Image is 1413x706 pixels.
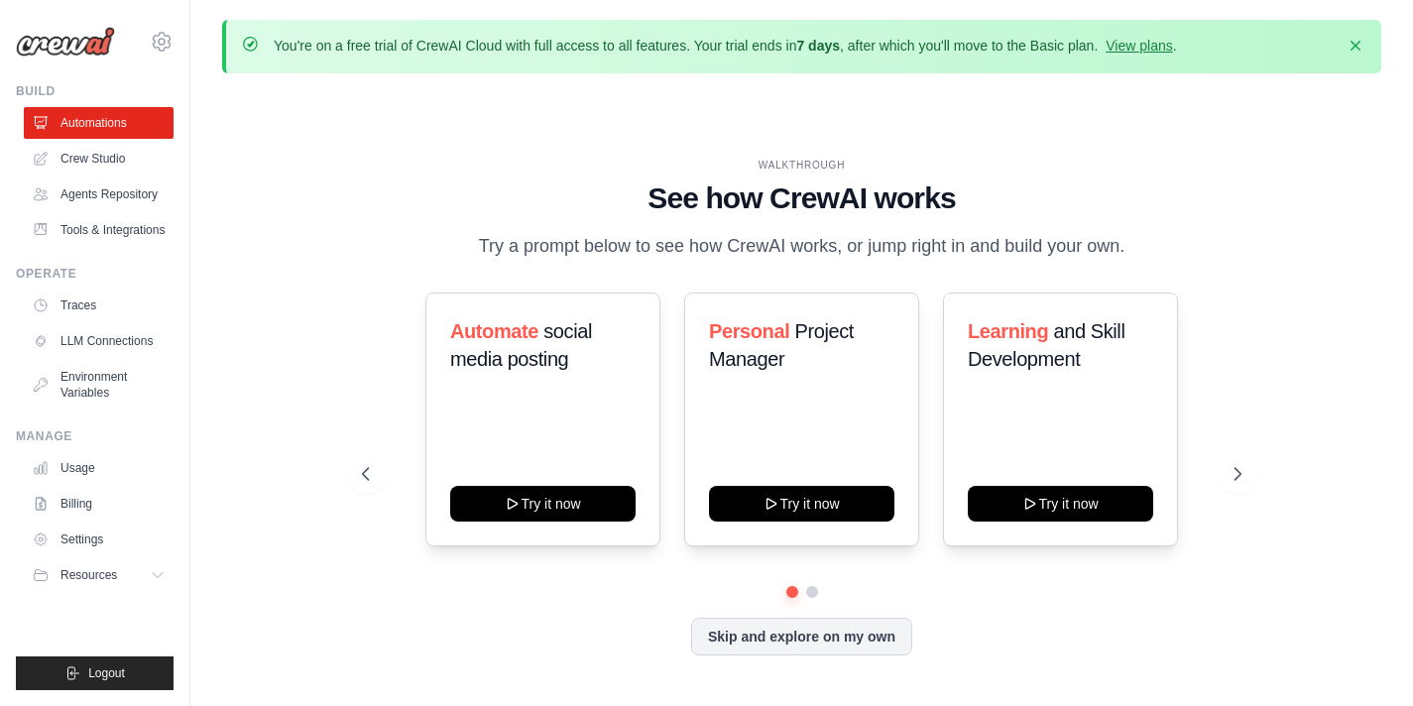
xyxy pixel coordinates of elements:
[24,214,174,246] a: Tools & Integrations
[469,232,1135,261] p: Try a prompt below to see how CrewAI works, or jump right in and build your own.
[1314,611,1413,706] iframe: Chat Widget
[709,320,854,370] span: Project Manager
[24,524,174,555] a: Settings
[691,618,912,655] button: Skip and explore on my own
[16,83,174,99] div: Build
[450,486,636,522] button: Try it now
[796,38,840,54] strong: 7 days
[709,320,789,342] span: Personal
[1106,38,1172,54] a: View plans
[709,486,894,522] button: Try it now
[16,428,174,444] div: Manage
[24,143,174,175] a: Crew Studio
[450,320,592,370] span: social media posting
[450,320,538,342] span: Automate
[968,320,1048,342] span: Learning
[24,290,174,321] a: Traces
[24,178,174,210] a: Agents Repository
[24,107,174,139] a: Automations
[60,567,117,583] span: Resources
[16,266,174,282] div: Operate
[88,665,125,681] span: Logout
[968,486,1153,522] button: Try it now
[16,27,115,57] img: Logo
[24,559,174,591] button: Resources
[24,361,174,409] a: Environment Variables
[274,36,1177,56] p: You're on a free trial of CrewAI Cloud with full access to all features. Your trial ends in , aft...
[362,180,1241,216] h1: See how CrewAI works
[362,158,1241,173] div: WALKTHROUGH
[24,488,174,520] a: Billing
[24,325,174,357] a: LLM Connections
[24,452,174,484] a: Usage
[16,656,174,690] button: Logout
